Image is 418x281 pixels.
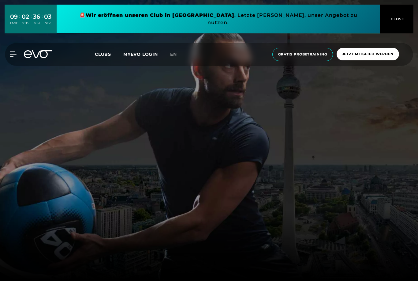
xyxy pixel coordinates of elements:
[19,13,20,29] div: :
[335,48,401,61] a: Jetzt Mitglied werden
[342,51,394,57] span: Jetzt Mitglied werden
[170,51,177,57] span: en
[278,52,327,57] span: Gratis Probetraining
[33,21,40,25] div: MIN
[22,21,29,25] div: STD
[271,48,335,61] a: Gratis Probetraining
[44,12,51,21] div: 03
[123,51,158,57] a: MYEVO LOGIN
[380,5,413,33] button: CLOSE
[31,13,32,29] div: :
[389,16,404,22] span: CLOSE
[33,12,40,21] div: 36
[42,13,43,29] div: :
[10,21,18,25] div: TAGE
[170,51,184,58] a: en
[10,12,18,21] div: 09
[44,21,51,25] div: SEK
[95,51,111,57] span: Clubs
[95,51,123,57] a: Clubs
[22,12,29,21] div: 02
